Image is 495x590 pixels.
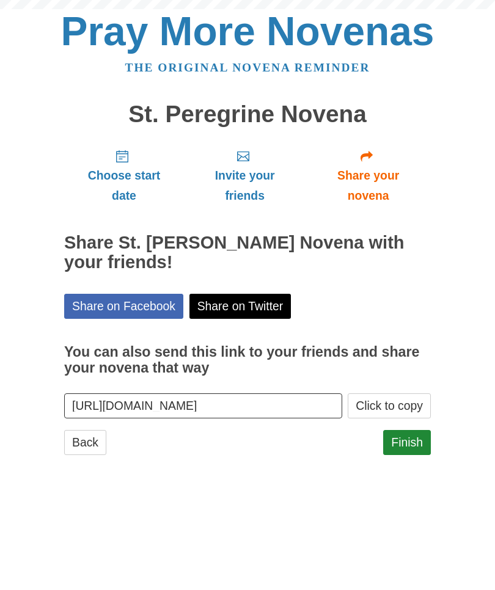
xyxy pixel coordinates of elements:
[348,393,431,418] button: Click to copy
[306,139,431,212] a: Share your novena
[64,233,431,272] h2: Share St. [PERSON_NAME] Novena with your friends!
[318,166,419,206] span: Share your novena
[196,166,293,206] span: Invite your friends
[184,139,306,212] a: Invite your friends
[64,294,183,319] a: Share on Facebook
[64,139,184,212] a: Choose start date
[64,101,431,128] h1: St. Peregrine Novena
[189,294,291,319] a: Share on Twitter
[383,430,431,455] a: Finish
[64,430,106,455] a: Back
[64,344,431,376] h3: You can also send this link to your friends and share your novena that way
[61,9,435,54] a: Pray More Novenas
[125,61,370,74] a: The original novena reminder
[76,166,172,206] span: Choose start date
